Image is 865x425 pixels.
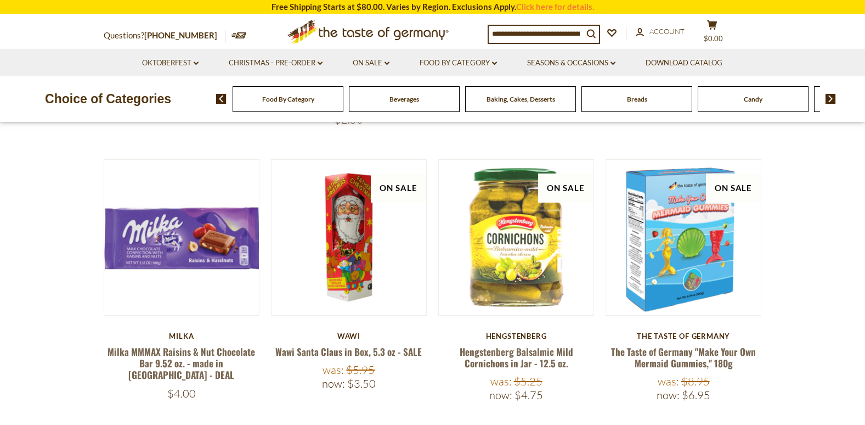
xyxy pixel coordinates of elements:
[104,160,259,315] img: Milka MMMAX Raisins & Nut Chocolate Bar 9.52 oz. - made in Austria - DEAL
[682,388,710,402] span: $6.95
[487,95,555,103] a: Baking, Cakes, Desserts
[346,363,375,377] span: $5.95
[142,57,199,69] a: Oktoberfest
[229,57,323,69] a: Christmas - PRE-ORDER
[606,160,761,315] img: The Taste of Germany "Make Your Own Mermaid Gummies," 180g
[646,57,722,69] a: Download Catalog
[262,95,314,103] a: Food By Category
[658,374,679,388] label: Was:
[744,95,762,103] a: Candy
[627,95,647,103] a: Breads
[216,94,227,104] img: previous arrow
[681,374,710,388] span: $8.95
[611,345,756,370] a: The Taste of Germany "Make Your Own Mermaid Gummies," 180g
[104,332,260,340] div: Milka
[516,2,594,12] a: Click here for details.
[353,57,389,69] a: On Sale
[272,160,427,315] img: Wawi Santa Claus in Box, 5.3 oz - SALE
[696,20,729,47] button: $0.00
[439,160,594,315] img: Hengstenberg Balsalmic Mild Cornichons in Jar - 12.5 oz.
[704,34,723,43] span: $0.00
[389,95,419,103] a: Beverages
[104,29,225,43] p: Questions?
[438,332,595,340] div: Hengstenberg
[606,332,762,340] div: The Taste of Germany
[322,377,345,390] label: Now:
[527,57,615,69] a: Seasons & Occasions
[108,345,255,382] a: Milka MMMAX Raisins & Nut Chocolate Bar 9.52 oz. - made in [GEOGRAPHIC_DATA] - DEAL
[657,388,680,402] label: Now:
[490,374,512,388] label: Was:
[144,30,217,40] a: [PHONE_NUMBER]
[460,345,573,370] a: Hengstenberg Balsalmic Mild Cornichons in Jar - 12.5 oz.
[271,332,427,340] div: Wawi
[489,388,512,402] label: Now:
[515,388,543,402] span: $4.75
[347,377,376,390] span: $3.50
[275,345,422,359] a: Wawi Santa Claus in Box, 5.3 oz - SALE
[323,363,344,377] label: Was:
[636,26,685,38] a: Account
[514,374,542,388] span: $5.25
[649,27,685,36] span: Account
[167,387,196,400] span: $4.00
[826,94,836,104] img: next arrow
[420,57,497,69] a: Food By Category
